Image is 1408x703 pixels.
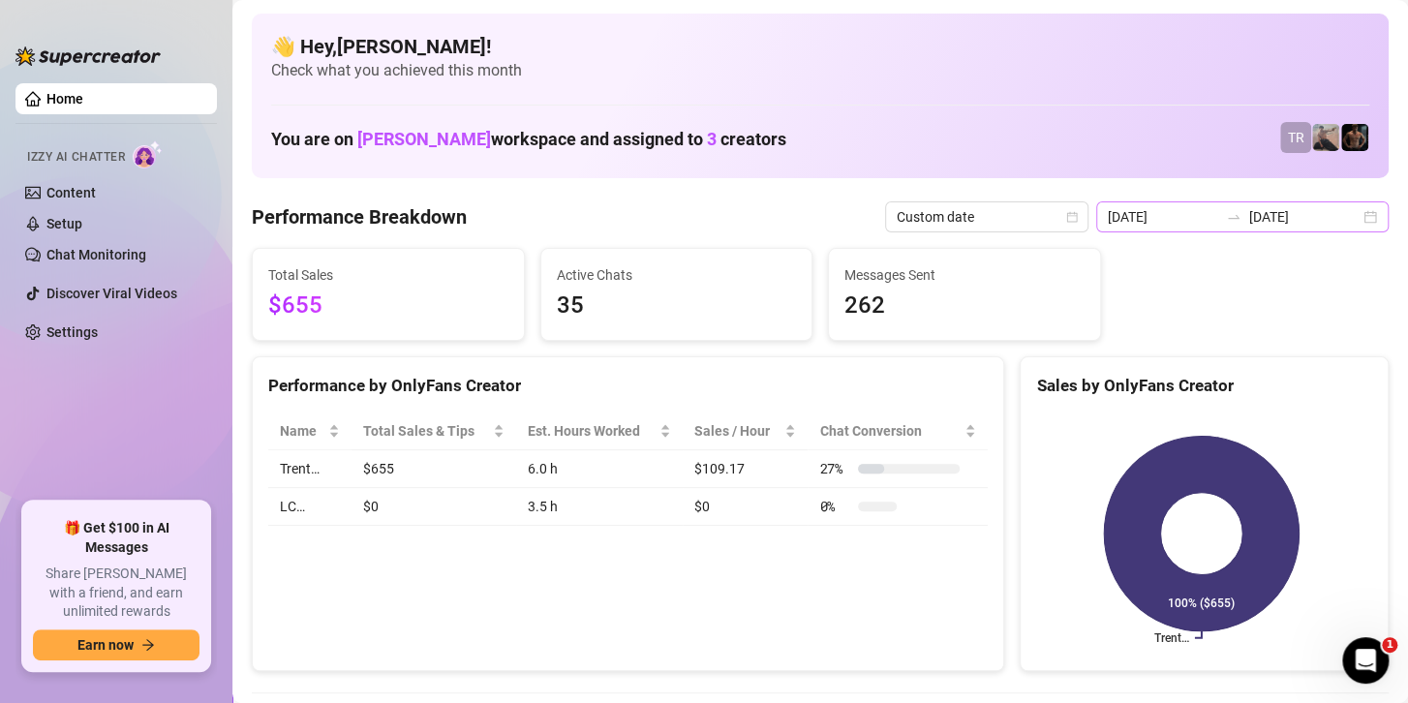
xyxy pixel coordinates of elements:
[557,288,797,324] span: 35
[557,264,797,286] span: Active Chats
[1341,124,1368,151] img: Trent
[133,140,163,168] img: AI Chatter
[46,324,98,340] a: Settings
[819,496,850,517] span: 0 %
[1249,206,1360,228] input: End date
[280,420,324,442] span: Name
[516,450,683,488] td: 6.0 h
[897,202,1077,231] span: Custom date
[33,519,199,557] span: 🎁 Get $100 in AI Messages
[357,129,491,149] span: [PERSON_NAME]
[707,129,717,149] span: 3
[1288,127,1304,148] span: TR
[271,33,1369,60] h4: 👋 Hey, [PERSON_NAME] !
[528,420,656,442] div: Est. Hours Worked
[1154,631,1189,645] text: Trent…
[683,450,809,488] td: $109.17
[819,458,850,479] span: 27 %
[1342,637,1389,684] iframe: Intercom live chat
[683,488,809,526] td: $0
[46,185,96,200] a: Content
[1226,209,1241,225] span: to
[268,450,352,488] td: Trent…
[1312,124,1339,151] img: LC
[15,46,161,66] img: logo-BBDzfeDw.svg
[363,420,489,442] span: Total Sales & Tips
[141,638,155,652] span: arrow-right
[516,488,683,526] td: 3.5 h
[27,148,125,167] span: Izzy AI Chatter
[268,264,508,286] span: Total Sales
[1066,211,1078,223] span: calendar
[33,565,199,622] span: Share [PERSON_NAME] with a friend, and earn unlimited rewards
[683,413,809,450] th: Sales / Hour
[271,129,786,150] h1: You are on workspace and assigned to creators
[352,450,516,488] td: $655
[1226,209,1241,225] span: swap-right
[268,413,352,450] th: Name
[77,637,134,653] span: Earn now
[352,488,516,526] td: $0
[694,420,781,442] span: Sales / Hour
[46,91,83,107] a: Home
[252,203,467,230] h4: Performance Breakdown
[844,288,1085,324] span: 262
[808,413,988,450] th: Chat Conversion
[268,373,988,399] div: Performance by OnlyFans Creator
[352,413,516,450] th: Total Sales & Tips
[271,60,1369,81] span: Check what you achieved this month
[46,286,177,301] a: Discover Viral Videos
[46,216,82,231] a: Setup
[268,288,508,324] span: $655
[844,264,1085,286] span: Messages Sent
[1382,637,1397,653] span: 1
[819,420,961,442] span: Chat Conversion
[33,629,199,660] button: Earn nowarrow-right
[46,247,146,262] a: Chat Monitoring
[1036,373,1372,399] div: Sales by OnlyFans Creator
[1108,206,1218,228] input: Start date
[268,488,352,526] td: LC…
